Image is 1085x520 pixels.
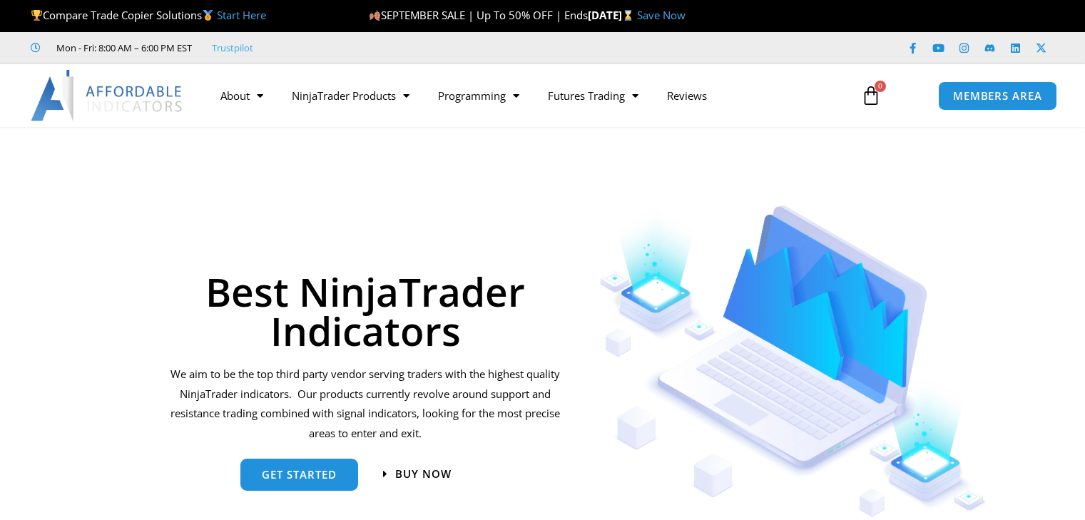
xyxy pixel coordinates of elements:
p: We aim to be the top third party vendor serving traders with the highest quality NinjaTrader indi... [168,364,563,444]
a: get started [240,459,358,491]
a: Buy now [383,469,452,479]
a: 0 [840,75,902,116]
span: Buy now [395,469,452,479]
span: get started [262,469,337,480]
span: SEPTEMBER SALE | Up To 50% OFF | Ends [369,8,588,22]
h1: Best NinjaTrader Indicators [168,272,563,350]
a: Save Now [637,8,686,22]
a: About [206,79,277,112]
a: Start Here [217,8,266,22]
a: MEMBERS AREA [938,81,1057,111]
img: 🍂 [370,10,380,21]
span: 0 [875,81,886,92]
a: NinjaTrader Products [277,79,424,112]
span: Compare Trade Copier Solutions [31,8,266,22]
nav: Menu [206,79,847,112]
a: Trustpilot [212,39,253,56]
img: 🏆 [31,10,42,21]
img: 🥇 [203,10,213,21]
span: Mon - Fri: 8:00 AM – 6:00 PM EST [53,39,192,56]
a: Futures Trading [534,79,653,112]
strong: [DATE] [588,8,637,22]
span: MEMBERS AREA [953,91,1042,101]
img: Indicators 1 | Affordable Indicators – NinjaTrader [599,205,987,517]
a: Reviews [653,79,721,112]
img: ⌛ [623,10,633,21]
img: LogoAI | Affordable Indicators – NinjaTrader [31,70,184,121]
a: Programming [424,79,534,112]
